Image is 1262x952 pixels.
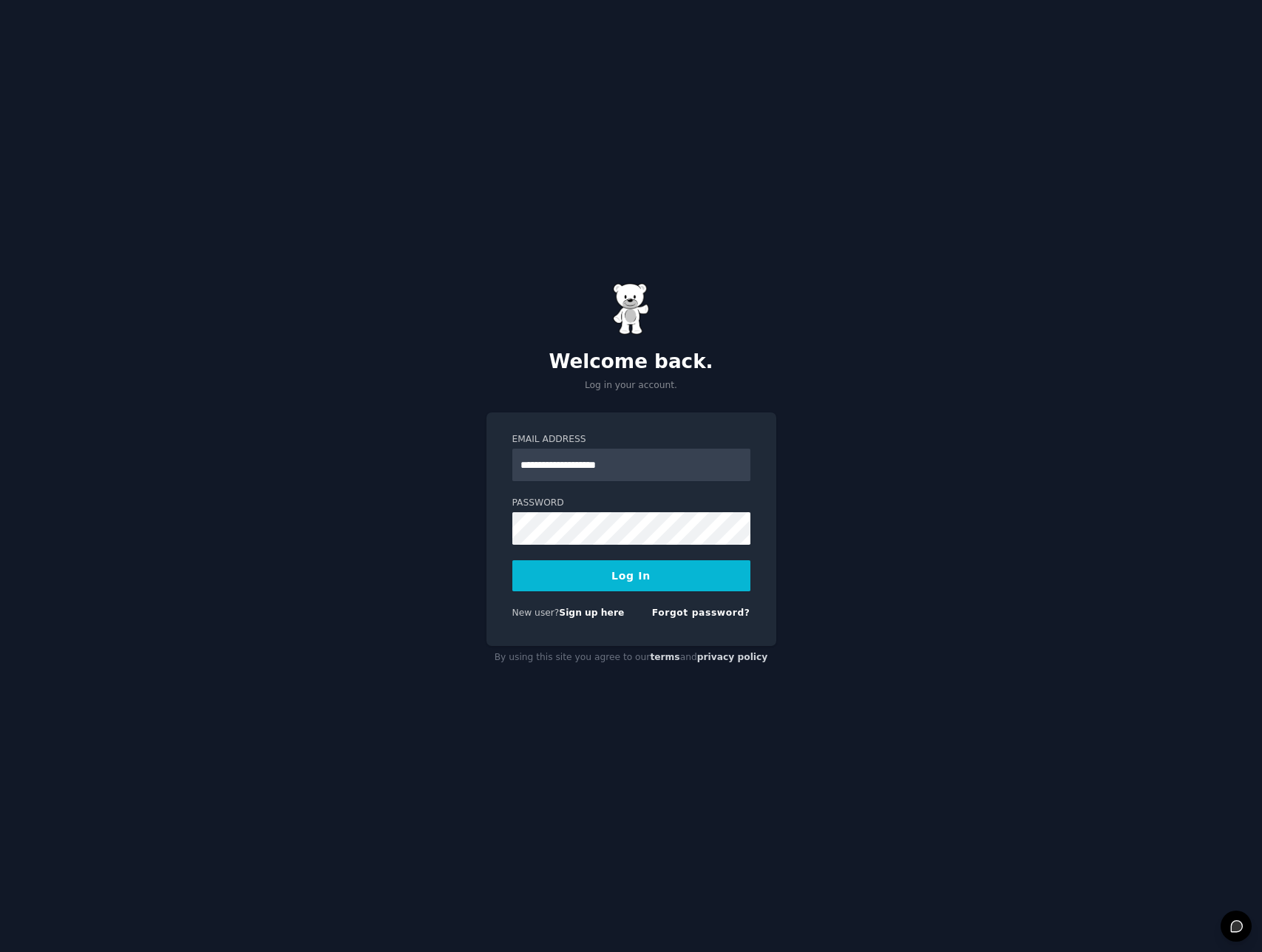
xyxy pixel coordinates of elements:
a: Sign up here [559,608,624,618]
h2: Welcome back. [486,350,776,374]
label: Email Address [512,433,750,446]
button: Log In [512,560,750,591]
a: privacy policy [697,652,768,662]
span: New user? [512,608,560,618]
a: terms [650,652,679,662]
label: Password [512,497,750,510]
img: Gummy Bear [613,283,650,335]
p: Log in your account. [486,379,776,392]
div: By using this site you agree to our and [486,646,776,670]
a: Forgot password? [652,608,750,618]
